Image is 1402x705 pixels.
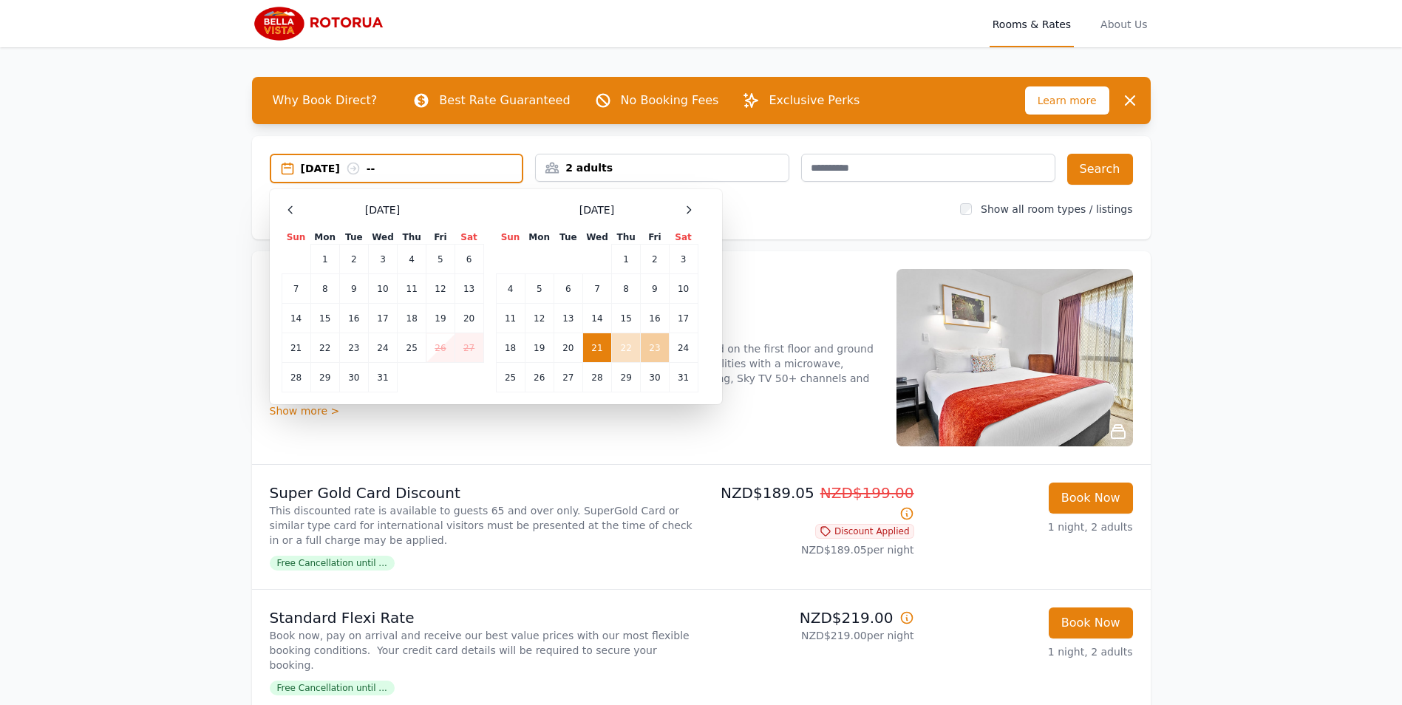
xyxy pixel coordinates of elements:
[282,274,310,304] td: 7
[398,231,426,245] th: Thu
[455,245,483,274] td: 6
[455,333,483,363] td: 27
[398,245,426,274] td: 4
[641,333,669,363] td: 23
[554,304,582,333] td: 13
[820,484,914,502] span: NZD$199.00
[282,363,310,392] td: 28
[582,333,611,363] td: 21
[496,274,525,304] td: 4
[554,333,582,363] td: 20
[368,363,397,392] td: 31
[339,304,368,333] td: 16
[365,202,400,217] span: [DATE]
[554,274,582,304] td: 6
[426,231,455,245] th: Fri
[426,304,455,333] td: 19
[310,333,339,363] td: 22
[612,231,641,245] th: Thu
[582,304,611,333] td: 14
[496,231,525,245] th: Sun
[261,86,389,115] span: Why Book Direct?
[339,245,368,274] td: 2
[496,333,525,363] td: 18
[641,274,669,304] td: 9
[368,274,397,304] td: 10
[926,644,1133,659] p: 1 night, 2 adults
[339,363,368,392] td: 30
[525,304,554,333] td: 12
[641,245,669,274] td: 2
[282,231,310,245] th: Sun
[536,160,789,175] div: 2 adults
[612,274,641,304] td: 8
[368,245,397,274] td: 3
[455,231,483,245] th: Sat
[282,333,310,363] td: 21
[310,245,339,274] td: 1
[252,6,395,41] img: Bella Vista Rotorua
[270,403,879,418] div: Show more >
[426,274,455,304] td: 12
[496,363,525,392] td: 25
[1049,483,1133,514] button: Book Now
[641,363,669,392] td: 30
[525,333,554,363] td: 19
[582,363,611,392] td: 28
[669,231,698,245] th: Sat
[426,333,455,363] td: 26
[310,363,339,392] td: 29
[398,333,426,363] td: 25
[669,274,698,304] td: 10
[769,92,860,109] p: Exclusive Perks
[1067,154,1133,185] button: Search
[455,304,483,333] td: 20
[270,503,695,548] p: This discounted rate is available to guests 65 and over only. SuperGold Card or similar type card...
[301,161,523,176] div: [DATE] --
[582,231,611,245] th: Wed
[612,245,641,274] td: 1
[282,304,310,333] td: 14
[707,607,914,628] p: NZD$219.00
[707,483,914,524] p: NZD$189.05
[669,304,698,333] td: 17
[815,524,914,539] span: Discount Applied
[496,304,525,333] td: 11
[398,274,426,304] td: 11
[368,333,397,363] td: 24
[455,274,483,304] td: 13
[525,363,554,392] td: 26
[707,542,914,557] p: NZD$189.05 per night
[621,92,719,109] p: No Booking Fees
[641,304,669,333] td: 16
[339,274,368,304] td: 9
[310,231,339,245] th: Mon
[641,231,669,245] th: Fri
[339,333,368,363] td: 23
[270,628,695,672] p: Book now, pay on arrival and receive our best value prices with our most flexible booking conditi...
[368,304,397,333] td: 17
[525,274,554,304] td: 5
[339,231,368,245] th: Tue
[554,231,582,245] th: Tue
[426,245,455,274] td: 5
[270,556,395,571] span: Free Cancellation until ...
[439,92,570,109] p: Best Rate Guaranteed
[310,274,339,304] td: 8
[368,231,397,245] th: Wed
[398,304,426,333] td: 18
[582,274,611,304] td: 7
[554,363,582,392] td: 27
[1025,86,1109,115] span: Learn more
[270,607,695,628] p: Standard Flexi Rate
[579,202,614,217] span: [DATE]
[270,483,695,503] p: Super Gold Card Discount
[981,203,1132,215] label: Show all room types / listings
[669,245,698,274] td: 3
[1049,607,1133,638] button: Book Now
[669,363,698,392] td: 31
[310,304,339,333] td: 15
[270,681,395,695] span: Free Cancellation until ...
[612,363,641,392] td: 29
[612,304,641,333] td: 15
